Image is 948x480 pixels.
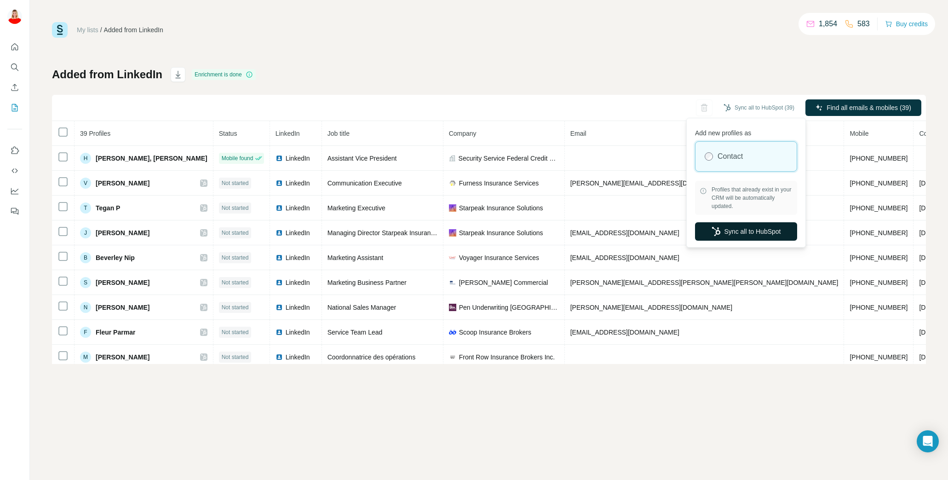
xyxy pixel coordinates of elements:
[570,229,679,237] span: [EMAIL_ADDRESS][DOMAIN_NAME]
[276,353,283,361] img: LinkedIn logo
[286,253,310,262] span: LinkedIn
[459,228,543,237] span: Starpeak Insurance Solutions
[7,203,22,220] button: Feedback
[805,99,921,116] button: Find all emails & mobiles (39)
[276,130,300,137] span: LinkedIn
[712,185,793,210] span: Profiles that already exist in your CRM will be automatically updated.
[96,278,149,287] span: [PERSON_NAME]
[96,303,149,312] span: [PERSON_NAME]
[695,125,797,138] p: Add new profiles as
[570,329,679,336] span: [EMAIL_ADDRESS][DOMAIN_NAME]
[286,179,310,188] span: LinkedIn
[222,254,249,262] span: Not started
[192,69,256,80] div: Enrichment is done
[327,204,385,212] span: Marketing Executive
[222,303,249,312] span: Not started
[850,179,908,187] span: [PHONE_NUMBER]
[80,277,91,288] div: S
[96,253,135,262] span: Beverley Nip
[80,202,91,214] div: T
[286,353,310,362] span: LinkedIn
[286,278,310,287] span: LinkedIn
[459,328,531,337] span: Scoop Insurance Brokers
[570,279,839,286] span: [PERSON_NAME][EMAIL_ADDRESS][PERSON_NAME][PERSON_NAME][DOMAIN_NAME]
[96,179,149,188] span: [PERSON_NAME]
[327,130,350,137] span: Job title
[850,130,868,137] span: Mobile
[7,9,22,24] img: Avatar
[449,304,456,311] img: company-logo
[7,162,22,179] button: Use Surfe API
[7,59,22,75] button: Search
[570,179,732,187] span: [PERSON_NAME][EMAIL_ADDRESS][DOMAIN_NAME]
[100,25,102,35] li: /
[286,228,310,237] span: LinkedIn
[570,304,732,311] span: [PERSON_NAME][EMAIL_ADDRESS][DOMAIN_NAME]
[286,303,310,312] span: LinkedIn
[327,353,415,361] span: Coordonnatrice des opérations
[449,229,456,237] img: company-logo
[327,304,396,311] span: National Sales Manager
[850,254,908,261] span: [PHONE_NUMBER]
[286,328,310,337] span: LinkedIn
[222,328,249,336] span: Not started
[449,130,477,137] span: Company
[276,254,283,261] img: LinkedIn logo
[52,22,68,38] img: Surfe Logo
[449,353,456,361] img: company-logo
[276,229,283,237] img: LinkedIn logo
[276,155,283,162] img: LinkedIn logo
[449,254,456,261] img: company-logo
[570,130,586,137] span: Email
[7,142,22,159] button: Use Surfe on LinkedIn
[7,99,22,116] button: My lists
[850,229,908,237] span: [PHONE_NUMBER]
[459,154,559,163] span: Security Service Federal Credit Union
[449,329,456,336] img: company-logo
[850,353,908,361] span: [PHONE_NUMBER]
[459,303,559,312] span: Pen Underwriting [GEOGRAPHIC_DATA]
[327,179,402,187] span: Communication Executive
[80,327,91,338] div: F
[96,203,120,213] span: Tegan P
[850,155,908,162] span: [PHONE_NUMBER]
[222,229,249,237] span: Not started
[819,18,837,29] p: 1,854
[459,253,539,262] span: Voyager Insurance Services
[96,228,149,237] span: [PERSON_NAME]
[7,183,22,199] button: Dashboard
[449,179,456,187] img: company-logo
[276,304,283,311] img: LinkedIn logo
[827,103,911,112] span: Find all emails & mobiles (39)
[857,18,870,29] p: 583
[77,26,98,34] a: My lists
[80,153,91,164] div: H
[222,179,249,187] span: Not started
[80,352,91,363] div: M
[286,154,310,163] span: LinkedIn
[96,353,149,362] span: [PERSON_NAME]
[222,278,249,287] span: Not started
[222,204,249,212] span: Not started
[459,278,548,287] span: [PERSON_NAME] Commercial
[885,17,928,30] button: Buy credits
[222,154,253,162] span: Mobile found
[327,229,466,237] span: Managing Director Starpeak Insurance Solutions
[7,79,22,96] button: Enrich CSV
[459,179,539,188] span: Furness Insurance Services
[104,25,163,35] div: Added from LinkedIn
[718,151,743,162] label: Contact
[327,254,383,261] span: Marketing Assistant
[327,279,407,286] span: Marketing Business Partner
[449,204,456,212] img: company-logo
[276,179,283,187] img: LinkedIn logo
[96,154,207,163] span: [PERSON_NAME], [PERSON_NAME]
[80,302,91,313] div: N
[276,329,283,336] img: LinkedIn logo
[80,227,91,238] div: J
[52,67,162,82] h1: Added from LinkedIn
[327,155,397,162] span: Assistant Vice President
[96,328,135,337] span: Fleur Parmar
[449,279,456,286] img: company-logo
[327,329,383,336] span: Service Team Lead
